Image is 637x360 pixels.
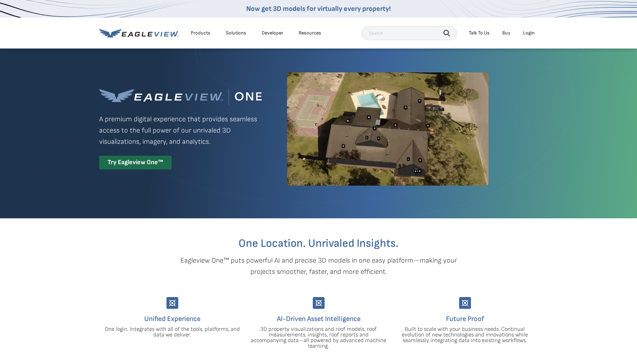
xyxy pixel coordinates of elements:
h4: AI-Driven Asset Intelligence [251,313,387,324]
div: Try Eagleview One™ [99,156,172,169]
div: Resources [299,30,321,36]
p: 3D property visualizations and roof models, roof measurements, insights, roof reports and accompa... [251,327,387,349]
img: Eagleview One™ [99,89,262,105]
a: Now get 3D models for virtually every property! [246,5,391,13]
h4: Future Proof [397,313,533,324]
div: Solutions [226,30,246,36]
p: A premium digital experience that provides seamless access to the full power of our unrivaled 3D ... [99,114,262,147]
p: Eagleview One™ puts powerful AI and precise 3D models in one easy platform—making your projects s... [168,255,469,277]
p: One login. Integrates with all of the tools, platforms, and data we deliver. [104,327,240,338]
div: Talk To Us [469,30,490,36]
h2: One Location. Unrivaled Insights. [104,238,533,249]
img: Group-9744.svg [166,297,178,309]
input: Search [361,26,457,40]
h4: Unified Experience [104,313,240,324]
img: Group-9744.svg [459,297,471,309]
p: Built to scale with your business needs. Continual evolution of new technologies and innovations ... [397,327,533,343]
img: Group-9744.svg [313,297,325,309]
div: Products [191,30,210,36]
a: Developer [262,30,283,36]
a: Buy [502,30,510,36]
div: Login [523,30,535,36]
